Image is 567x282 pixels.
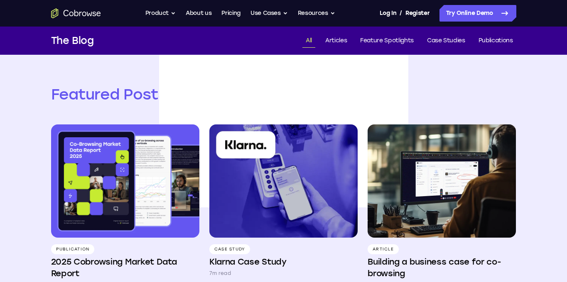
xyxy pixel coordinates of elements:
p: Article [368,244,399,254]
a: Pricing [221,5,241,22]
img: Building a business case for co-browsing [368,124,516,238]
a: Publications [475,34,516,48]
p: Publication [51,244,95,254]
button: Resources [298,5,335,22]
button: Product [145,5,176,22]
a: Articles [322,34,350,48]
h4: 2025 Cobrowsing Market Data Report [51,256,199,279]
h4: Klarna Case Study [209,256,287,267]
h1: The Blog [51,33,94,48]
a: Log In [380,5,396,22]
a: Case Studies [424,34,469,48]
img: 2025 Cobrowsing Market Data Report [51,124,199,238]
h4: Building a business case for co-browsing [368,256,516,279]
p: Case Study [209,244,250,254]
a: Feature Spotlights [357,34,417,48]
a: Try Online Demo [439,5,516,22]
a: Go to the home page [51,8,101,18]
a: All [302,34,315,48]
a: Case Study Klarna Case Study 7m read [209,124,358,277]
button: Use Cases [250,5,288,22]
a: Register [405,5,430,22]
h2: Featured Posts [51,85,516,105]
a: About us [186,5,211,22]
img: Klarna Case Study [209,124,358,238]
span: / [400,8,402,18]
p: 7m read [209,269,231,277]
